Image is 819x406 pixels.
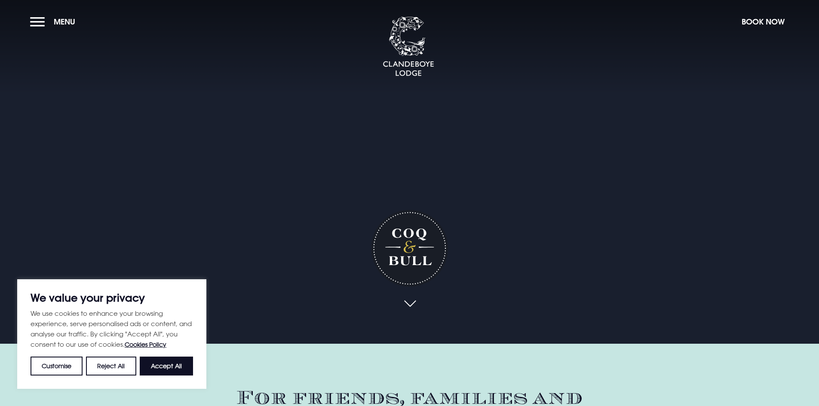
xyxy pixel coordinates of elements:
[140,357,193,375] button: Accept All
[31,293,193,303] p: We value your privacy
[30,12,80,31] button: Menu
[54,17,75,27] span: Menu
[31,308,193,350] p: We use cookies to enhance your browsing experience, serve personalised ads or content, and analys...
[17,279,206,389] div: We value your privacy
[125,341,166,348] a: Cookies Policy
[371,210,448,287] h1: Coq & Bull
[86,357,136,375] button: Reject All
[383,17,434,77] img: Clandeboye Lodge
[31,357,83,375] button: Customise
[737,12,789,31] button: Book Now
